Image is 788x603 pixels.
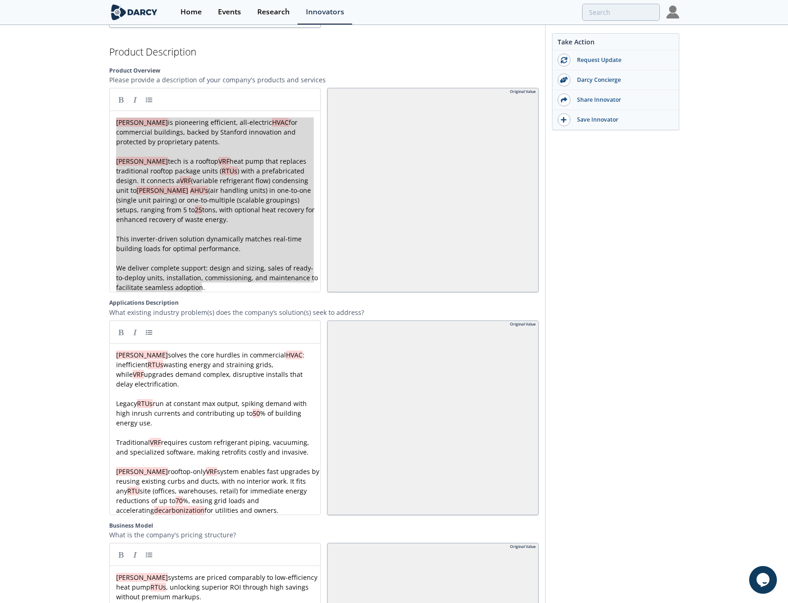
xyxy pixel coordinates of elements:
span: (variable refrigerant flow) condensing unit to [116,176,310,195]
span: [PERSON_NAME] [116,351,168,359]
span: heat pump that replaces traditional rooftop package units ( [116,157,308,175]
span: decarbonization [154,506,205,515]
span: VRF [180,176,191,185]
span: RTUs [148,360,163,369]
p: What existing industry problem(s) does the company’s solution(s) seek to address? [109,308,539,317]
span: This inverter-driven solution dynamically matches real-time building loads for optimal performance. [116,234,304,253]
img: Profile [666,6,679,18]
div: Request Update [571,56,674,64]
span: for commercial buildings, backed by Stanford innovation and protected by proprietary patents. [116,118,299,146]
a: Bold (Ctrl-B) [114,92,128,106]
img: logo-wide.svg [109,4,160,20]
div: Research [257,8,290,16]
label: Applications Description [109,299,539,307]
span: [PERSON_NAME] [116,157,168,166]
div: Original Value [510,544,536,550]
span: VRF [206,467,217,476]
span: (air handling units) in one-to-one (single unit pairing) or one-to-multiple (scalable groupings) ... [116,186,313,214]
span: tons, with optional heat recovery for enhanced recovery of waste energy. [116,205,316,224]
p: What is the company's pricing structure? [109,530,539,540]
span: ) with a prefabricated design. It connects a [116,166,306,185]
a: Italic (Ctrl-I) [128,548,142,561]
span: [PERSON_NAME] [116,573,168,582]
a: Generic List (Ctrl-L) [142,325,156,339]
span: Traditional requires custom refrigerant piping, vacuuming, and specialized software, making retro... [116,438,311,456]
p: Please provide a description of your company's products and services [109,75,539,85]
span: VRF [218,157,230,166]
span: systems are priced comparably to low-efficiency heat pump , unlocking superior ROI through high s... [116,573,319,601]
div: Darcy Concierge [571,76,674,84]
span: VRF [133,370,144,379]
h2: Product Description [109,47,539,57]
label: Product Overview [109,67,539,75]
span: 25 [195,205,202,214]
span: is pioneering efficient, all-electric [168,118,272,127]
span: tech is a rooftop [168,157,218,166]
span: RTUs [137,399,153,408]
span: [PERSON_NAME] [137,186,188,195]
div: Original Value [510,321,536,327]
iframe: chat widget [749,566,779,594]
div: Share Innovator [571,96,674,104]
button: Save Innovator [552,110,679,130]
span: RTUs [222,166,237,175]
span: We deliver complete support: design and sizing, sales of ready-to-deploy units, installation, com... [116,264,320,292]
div: Innovators [306,8,344,16]
div: Home [180,8,202,16]
div: Original Value [510,89,536,95]
a: Generic List (Ctrl-L) [142,548,156,561]
span: HVAC [272,118,289,127]
a: Generic List (Ctrl-L) [142,92,156,106]
span: VRF [150,438,161,447]
span: solves the core hurdles in commercial : inefficient wasting energy and straining grids, while upg... [116,351,306,388]
input: Advanced Search [582,4,660,21]
a: Italic (Ctrl-I) [128,92,142,106]
div: Save Innovator [571,116,674,124]
div: Take Action [552,37,679,50]
span: 50 [253,409,260,418]
span: [PERSON_NAME] [116,118,168,127]
div: Events [218,8,241,16]
span: RTUs [150,583,166,591]
label: Business Model [109,522,539,530]
span: AHU's [190,186,208,195]
span: RTU [127,486,140,495]
span: Legacy run at constant max output, spiking demand with high inrush currents and contributing up t... [116,399,309,427]
a: Bold (Ctrl-B) [114,325,128,339]
span: HVAC [286,351,303,359]
a: Bold (Ctrl-B) [114,548,128,561]
span: rooftop-only system enables fast upgrades by reusing existing curbs and ducts, with no interior w... [116,467,321,515]
span: 70 [175,496,183,505]
a: Italic (Ctrl-I) [128,325,142,339]
span: [PERSON_NAME] [116,467,168,476]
